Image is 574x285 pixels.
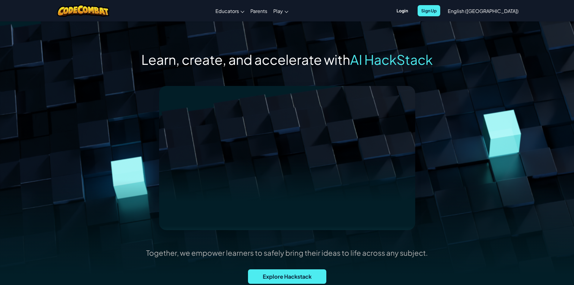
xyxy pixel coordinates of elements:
[273,8,283,14] span: Play
[393,5,412,16] button: Login
[247,3,270,19] a: Parents
[141,51,350,68] span: Learn, create, and accelerate with
[212,3,247,19] a: Educators
[248,269,326,284] button: Explore Hackstack
[448,8,519,14] span: English ([GEOGRAPHIC_DATA])
[146,248,428,257] p: Together, we empower learners to safely bring their ideas to life across any subject.
[215,8,239,14] span: Educators
[57,5,110,17] img: CodeCombat logo
[350,51,433,68] span: AI HackStack
[445,3,522,19] a: English ([GEOGRAPHIC_DATA])
[270,3,291,19] a: Play
[418,5,440,16] button: Sign Up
